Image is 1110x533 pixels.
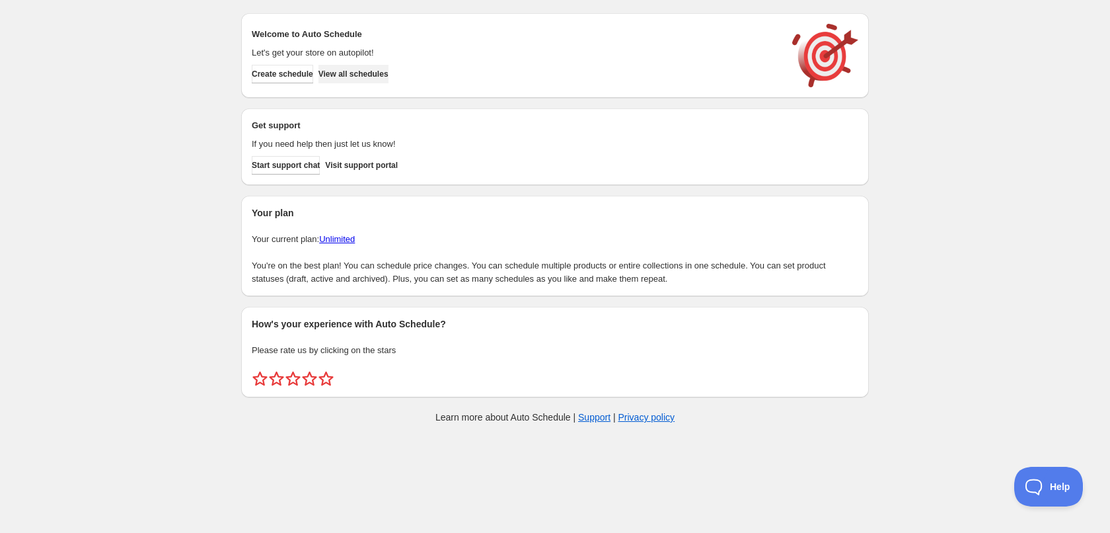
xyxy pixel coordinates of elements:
[325,160,398,171] span: Visit support portal
[618,412,675,423] a: Privacy policy
[325,156,398,175] a: Visit support portal
[319,234,355,244] a: Unlimited
[252,233,858,246] p: Your current plan:
[578,412,610,423] a: Support
[252,156,320,175] a: Start support chat
[252,69,313,79] span: Create schedule
[435,411,675,424] p: Learn more about Auto Schedule | |
[252,344,858,357] p: Please rate us by clicking on the stars
[318,65,388,83] button: View all schedules
[1014,467,1084,507] iframe: Toggle Customer Support
[252,28,779,41] h2: Welcome to Auto Schedule
[318,69,388,79] span: View all schedules
[252,119,779,132] h2: Get support
[252,65,313,83] button: Create schedule
[252,46,779,60] p: Let's get your store on autopilot!
[252,259,858,286] p: You're on the best plan! You can schedule price changes. You can schedule multiple products or en...
[252,160,320,171] span: Start support chat
[252,317,858,331] h2: How's your experience with Auto Schedule?
[252,138,779,151] p: If you need help then just let us know!
[252,206,858,220] h2: Your plan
